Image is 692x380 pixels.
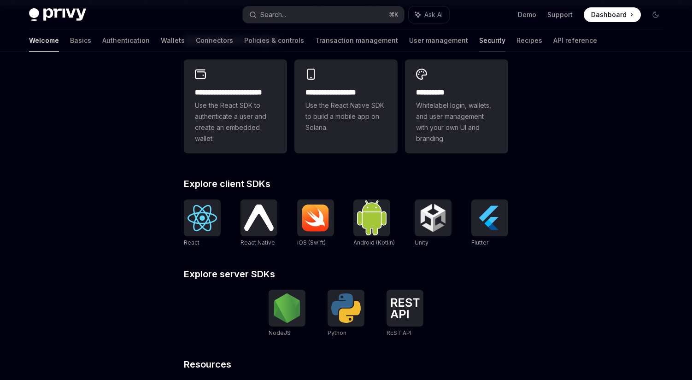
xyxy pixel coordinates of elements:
a: iOS (Swift)iOS (Swift) [297,199,334,247]
span: REST API [387,329,411,336]
img: React [188,205,217,231]
span: Python [328,329,346,336]
a: **** *****Whitelabel login, wallets, and user management with your own UI and branding. [405,59,508,153]
button: Search...⌘K [243,6,404,23]
a: Recipes [516,29,542,52]
img: dark logo [29,8,86,21]
img: NodeJS [272,293,302,323]
a: REST APIREST API [387,290,423,338]
img: Android (Kotlin) [357,200,387,235]
button: Ask AI [409,6,449,23]
span: Unity [415,239,428,246]
div: Search... [260,9,286,20]
a: FlutterFlutter [471,199,508,247]
a: UnityUnity [415,199,452,247]
a: Dashboard [584,7,641,22]
a: **** **** **** ***Use the React Native SDK to build a mobile app on Solana. [294,59,398,153]
a: API reference [553,29,597,52]
img: iOS (Swift) [301,204,330,232]
a: User management [409,29,468,52]
span: Explore client SDKs [184,179,270,188]
span: React [184,239,199,246]
a: Welcome [29,29,59,52]
span: ⌘ K [389,11,399,18]
span: Android (Kotlin) [353,239,395,246]
span: Use the React Native SDK to build a mobile app on Solana. [305,100,387,133]
span: Whitelabel login, wallets, and user management with your own UI and branding. [416,100,497,144]
button: Toggle dark mode [648,7,663,22]
a: Transaction management [315,29,398,52]
a: PythonPython [328,290,364,338]
img: Python [331,293,361,323]
img: REST API [390,298,420,318]
span: React Native [240,239,275,246]
a: Wallets [161,29,185,52]
a: Policies & controls [244,29,304,52]
a: Support [547,10,573,19]
span: iOS (Swift) [297,239,326,246]
a: Demo [518,10,536,19]
span: Use the React SDK to authenticate a user and create an embedded wallet. [195,100,276,144]
span: Explore server SDKs [184,269,275,279]
a: NodeJSNodeJS [269,290,305,338]
img: Unity [418,203,448,233]
span: Resources [184,360,231,369]
a: Security [479,29,505,52]
a: React NativeReact Native [240,199,277,247]
span: NodeJS [269,329,291,336]
span: Ask AI [424,10,443,19]
a: Basics [70,29,91,52]
span: Dashboard [591,10,627,19]
a: Connectors [196,29,233,52]
span: Flutter [471,239,488,246]
img: React Native [244,205,274,231]
a: ReactReact [184,199,221,247]
a: Authentication [102,29,150,52]
img: Flutter [475,203,504,233]
a: Android (Kotlin)Android (Kotlin) [353,199,395,247]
